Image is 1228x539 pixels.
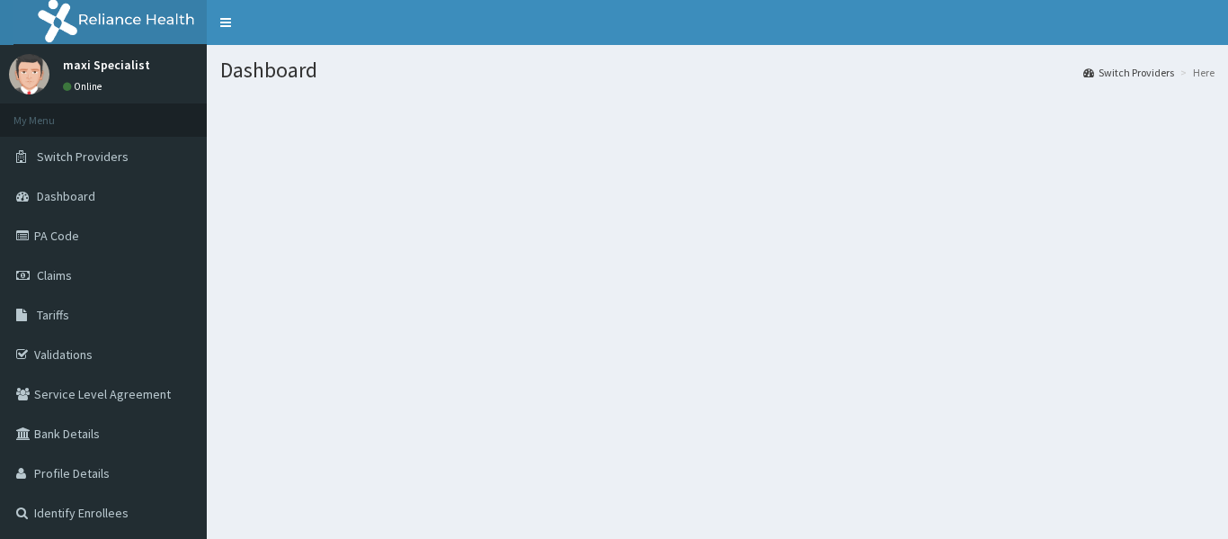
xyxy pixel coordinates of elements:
[63,80,106,93] a: Online
[37,307,69,323] span: Tariffs
[37,148,129,165] span: Switch Providers
[37,267,72,283] span: Claims
[9,54,49,94] img: User Image
[220,58,1215,82] h1: Dashboard
[37,188,95,204] span: Dashboard
[63,58,150,71] p: maxi Specialist
[1176,65,1215,80] li: Here
[1083,65,1174,80] a: Switch Providers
